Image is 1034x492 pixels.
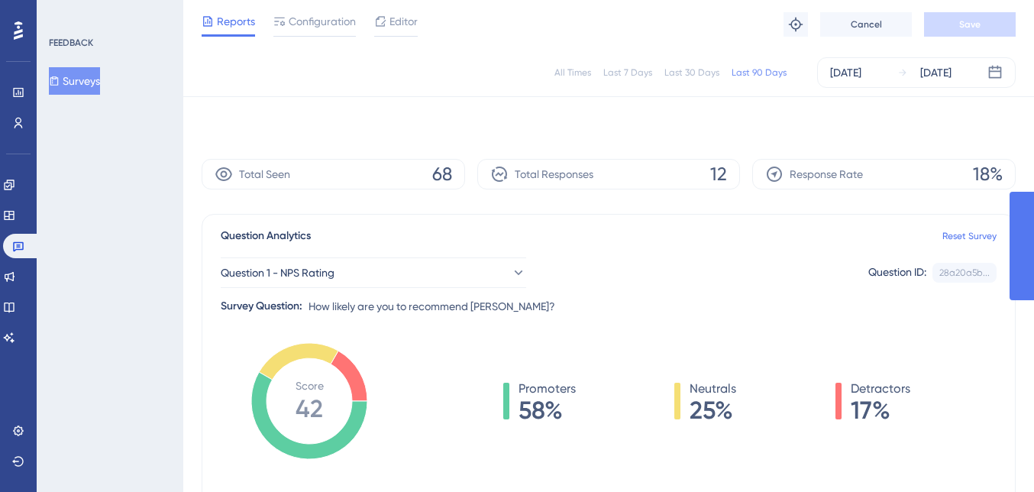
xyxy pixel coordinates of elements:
[690,398,736,422] span: 25%
[221,297,302,316] div: Survey Question:
[296,394,323,423] tspan: 42
[603,66,652,79] div: Last 7 Days
[49,67,100,95] button: Surveys
[851,380,910,398] span: Detractors
[942,230,997,242] a: Reset Survey
[289,12,356,31] span: Configuration
[49,37,93,49] div: FEEDBACK
[970,432,1016,477] iframe: UserGuiding AI Assistant Launcher
[554,66,591,79] div: All Times
[221,227,311,245] span: Question Analytics
[664,66,719,79] div: Last 30 Days
[851,398,910,422] span: 17%
[973,162,1003,186] span: 18%
[217,12,255,31] span: Reports
[515,165,593,183] span: Total Responses
[939,267,990,279] div: 28a20a5b...
[959,18,981,31] span: Save
[868,263,926,283] div: Question ID:
[790,165,863,183] span: Response Rate
[851,18,882,31] span: Cancel
[389,12,418,31] span: Editor
[309,297,555,316] span: How likely are you to recommend [PERSON_NAME]?
[519,398,576,422] span: 58%
[820,12,912,37] button: Cancel
[296,380,324,392] tspan: Score
[710,162,727,186] span: 12
[924,12,1016,37] button: Save
[920,63,952,82] div: [DATE]
[239,165,290,183] span: Total Seen
[690,380,736,398] span: Neutrals
[519,380,576,398] span: Promoters
[221,257,526,288] button: Question 1 - NPS Rating
[221,264,334,282] span: Question 1 - NPS Rating
[432,162,452,186] span: 68
[732,66,787,79] div: Last 90 Days
[830,63,861,82] div: [DATE]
